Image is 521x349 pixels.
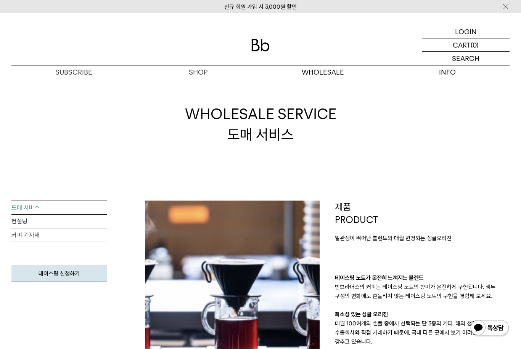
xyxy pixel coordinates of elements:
[11,201,107,215] a: 도매 서비스
[335,273,510,282] p: 테이스팅 노트가 온전히 느껴지는 블렌드
[185,104,336,144] div: 도매 서비스
[455,25,477,38] p: LOGIN
[185,104,336,124] span: WHOLESALE SERVICE
[422,25,510,38] a: LOGIN
[335,282,510,301] p: 빈브라더스의 커피는 테이스팅 노트의 향미가 온전하게 구현됩니다. 생두 구성의 변화에도 흔들리지 않는 테이스팅 노트의 구현을 경험해 보세요.
[471,38,479,51] p: (0)
[260,65,385,79] p: WHOLESALE
[224,3,297,10] a: 신규 회원 가입 시 3,000원 할인
[11,215,107,228] a: 컨설팅
[335,319,510,346] p: 매월 100여개의 샘플 중에서 선택되는 단 3종의 커피. 해외 생두 수입사, 수출회사와 직접 거래하기 때문에, 국내 다른 곳에서 보기 어려운 라인업들을 갖추고 있습니다.
[385,65,510,79] p: INFO
[335,310,510,319] p: 희소성 있는 싱글 오리진
[422,38,510,52] a: CART (0)
[335,234,510,243] p: 일관성이 뛰어난 블렌드와 매월 변경되는 싱글오리진
[11,265,107,282] a: 테이스팅 신청하기
[470,319,510,338] img: 카카오톡 채널 1:1 채팅 버튼
[452,52,479,65] p: SEARCH
[11,228,107,242] a: 커피 기자재
[335,201,510,226] p: 제품 PRODUCT
[453,38,471,51] p: CART
[251,39,270,51] img: 로고
[11,65,136,79] a: SUBSCRIBE
[136,65,261,79] a: SHOP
